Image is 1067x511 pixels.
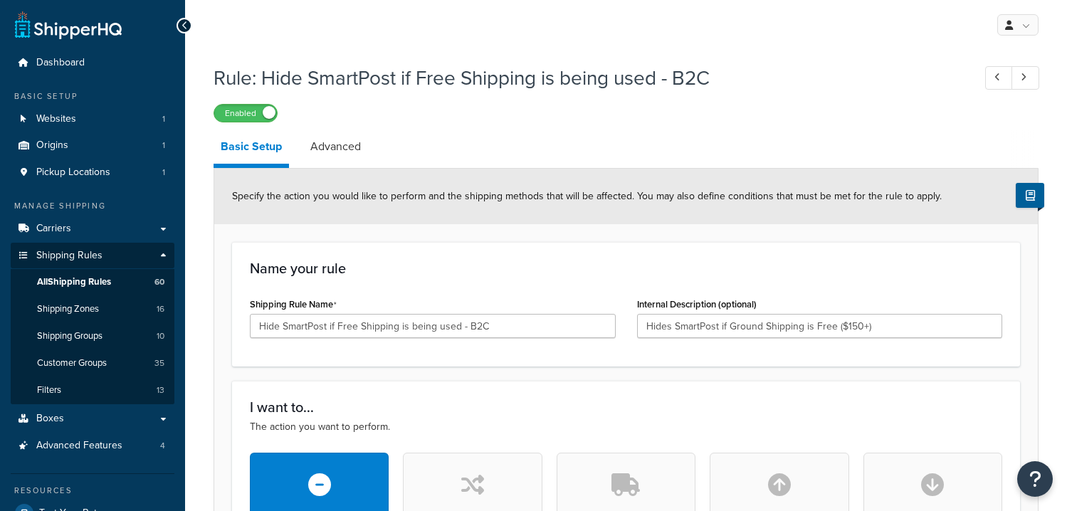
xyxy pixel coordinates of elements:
li: Pickup Locations [11,159,174,186]
span: Websites [36,113,76,125]
span: Boxes [36,413,64,425]
a: Advanced Features4 [11,433,174,459]
li: Websites [11,106,174,132]
li: Customer Groups [11,350,174,376]
span: 4 [160,440,165,452]
span: 1 [162,167,165,179]
label: Internal Description (optional) [637,299,757,310]
a: Shipping Rules [11,243,174,269]
span: Carriers [36,223,71,235]
span: 13 [157,384,164,396]
div: Basic Setup [11,90,174,102]
a: Shipping Zones16 [11,296,174,322]
button: Show Help Docs [1016,183,1044,208]
li: Shipping Zones [11,296,174,322]
span: 60 [154,276,164,288]
span: Advanced Features [36,440,122,452]
a: Basic Setup [214,130,289,168]
a: AllShipping Rules60 [11,269,174,295]
h1: Rule: Hide SmartPost if Free Shipping is being used - B2C [214,64,959,92]
a: Advanced [303,130,368,164]
a: Filters13 [11,377,174,404]
span: All Shipping Rules [37,276,111,288]
a: Previous Record [985,66,1013,90]
button: Open Resource Center [1017,461,1053,497]
span: Specify the action you would like to perform and the shipping methods that will be affected. You ... [232,189,942,204]
li: Advanced Features [11,433,174,459]
li: Shipping Groups [11,323,174,349]
span: Pickup Locations [36,167,110,179]
span: Filters [37,384,61,396]
a: Customer Groups35 [11,350,174,376]
span: 10 [157,330,164,342]
li: Origins [11,132,174,159]
label: Enabled [214,105,277,122]
a: Next Record [1011,66,1039,90]
span: Dashboard [36,57,85,69]
span: Shipping Groups [37,330,103,342]
a: Boxes [11,406,174,432]
p: The action you want to perform. [250,419,1002,435]
span: 35 [154,357,164,369]
span: Origins [36,139,68,152]
a: Pickup Locations1 [11,159,174,186]
h3: Name your rule [250,260,1002,276]
div: Resources [11,485,174,497]
span: 16 [157,303,164,315]
span: Shipping Zones [37,303,99,315]
li: Filters [11,377,174,404]
h3: I want to... [250,399,1002,415]
a: Shipping Groups10 [11,323,174,349]
a: Websites1 [11,106,174,132]
span: 1 [162,113,165,125]
span: 1 [162,139,165,152]
div: Manage Shipping [11,200,174,212]
span: Customer Groups [37,357,107,369]
span: Shipping Rules [36,250,103,262]
a: Dashboard [11,50,174,76]
a: Carriers [11,216,174,242]
label: Shipping Rule Name [250,299,337,310]
a: Origins1 [11,132,174,159]
li: Shipping Rules [11,243,174,405]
